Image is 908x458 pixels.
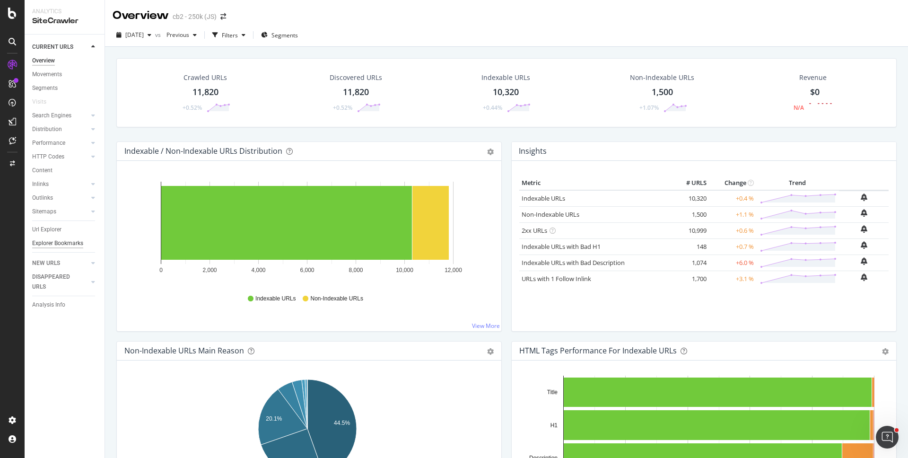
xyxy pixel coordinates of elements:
div: Visits [32,97,46,107]
div: Non-Indexable URLs Main Reason [124,346,244,355]
a: Explorer Bookmarks [32,238,98,248]
a: Movements [32,70,98,79]
div: Discovered URLs [330,73,382,82]
td: 10,999 [671,222,709,238]
div: Analysis Info [32,300,65,310]
div: Indexable / Non-Indexable URLs Distribution [124,146,282,156]
div: bell-plus [861,241,867,249]
div: 11,820 [343,86,369,98]
span: Indexable URLs [255,295,296,303]
div: Sitemaps [32,207,56,217]
div: cb2 - 250k (JS) [173,12,217,21]
td: +1.1 % [709,206,756,222]
td: 1,700 [671,271,709,287]
div: Filters [222,31,238,39]
div: NEW URLS [32,258,60,268]
text: 44.5% [334,420,350,426]
a: Indexable URLs [522,194,565,203]
text: 0 [159,267,163,273]
th: # URLS [671,176,709,190]
text: 4,000 [251,267,265,273]
div: 11,820 [192,86,218,98]
a: Inlinks [32,179,88,189]
text: 6,000 [300,267,314,273]
td: +6.0 % [709,255,756,271]
div: Content [32,166,52,176]
th: Change [709,176,756,190]
iframe: Intercom live chat [876,426,899,449]
span: vs [155,31,163,39]
div: bell-plus [861,273,867,281]
div: 1,500 [652,86,673,98]
text: 2,000 [202,267,217,273]
text: 10,000 [396,267,413,273]
th: Metric [519,176,671,190]
div: bell-plus [861,257,867,265]
text: 8,000 [349,267,363,273]
a: Url Explorer [32,225,98,235]
svg: A chart. [124,176,490,286]
text: Title [547,389,558,396]
span: Segments [271,31,298,39]
span: Non-Indexable URLs [310,295,363,303]
div: Outlinks [32,193,53,203]
div: Performance [32,138,65,148]
a: Non-Indexable URLs [522,210,579,219]
div: arrow-right-arrow-left [220,13,226,20]
a: Content [32,166,98,176]
a: Analysis Info [32,300,98,310]
div: Segments [32,83,58,93]
div: Crawled URLs [183,73,227,82]
div: +1.07% [639,104,659,112]
div: HTTP Codes [32,152,64,162]
a: URLs with 1 Follow Inlink [522,274,591,283]
div: Analytics [32,8,97,16]
td: 10,320 [671,190,709,207]
a: HTTP Codes [32,152,88,162]
a: NEW URLS [32,258,88,268]
div: +0.52% [333,104,352,112]
div: SiteCrawler [32,16,97,26]
a: Visits [32,97,56,107]
div: Movements [32,70,62,79]
button: [DATE] [113,27,155,43]
div: gear [487,348,494,355]
text: H1 [550,422,558,429]
div: Explorer Bookmarks [32,238,83,248]
text: 12,000 [445,267,462,273]
span: 2025 Sep. 15th [125,31,144,39]
td: 1,500 [671,206,709,222]
div: bell-plus [861,225,867,233]
button: Segments [257,27,302,43]
button: Previous [163,27,201,43]
div: +0.52% [183,104,202,112]
text: 20.1% [266,415,282,422]
a: Sitemaps [32,207,88,217]
a: Distribution [32,124,88,134]
span: Previous [163,31,189,39]
div: gear [882,348,889,355]
div: gear [487,149,494,155]
a: Performance [32,138,88,148]
div: Non-Indexable URLs [630,73,694,82]
div: HTML Tags Performance for Indexable URLs [519,346,677,355]
div: Search Engines [32,111,71,121]
button: Filters [209,27,249,43]
td: +0.6 % [709,222,756,238]
td: 1,074 [671,255,709,271]
span: Revenue [799,73,827,82]
td: +0.4 % [709,190,756,207]
a: View More [472,322,500,330]
a: Segments [32,83,98,93]
a: Overview [32,56,98,66]
a: Indexable URLs with Bad H1 [522,242,601,251]
div: DISAPPEARED URLS [32,272,80,292]
a: 2xx URLs [522,226,547,235]
div: CURRENT URLS [32,42,73,52]
a: CURRENT URLS [32,42,88,52]
td: +3.1 % [709,271,756,287]
div: 10,320 [493,86,519,98]
div: bell-plus [861,194,867,201]
div: Inlinks [32,179,49,189]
